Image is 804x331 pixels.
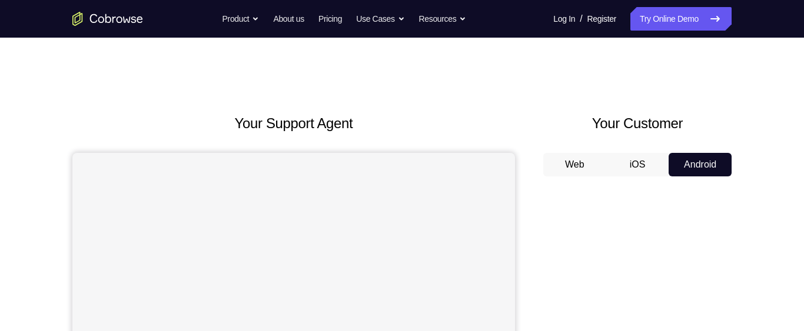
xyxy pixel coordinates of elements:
button: Use Cases [356,7,404,31]
h2: Your Support Agent [72,113,515,134]
button: iOS [606,153,669,176]
button: Resources [419,7,467,31]
h2: Your Customer [543,113,732,134]
a: Go to the home page [72,12,143,26]
a: Pricing [318,7,342,31]
a: Log In [553,7,575,31]
a: Try Online Demo [630,7,732,31]
a: About us [273,7,304,31]
button: Product [222,7,260,31]
button: Android [669,153,732,176]
span: / [580,12,582,26]
button: Web [543,153,606,176]
a: Register [587,7,616,31]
